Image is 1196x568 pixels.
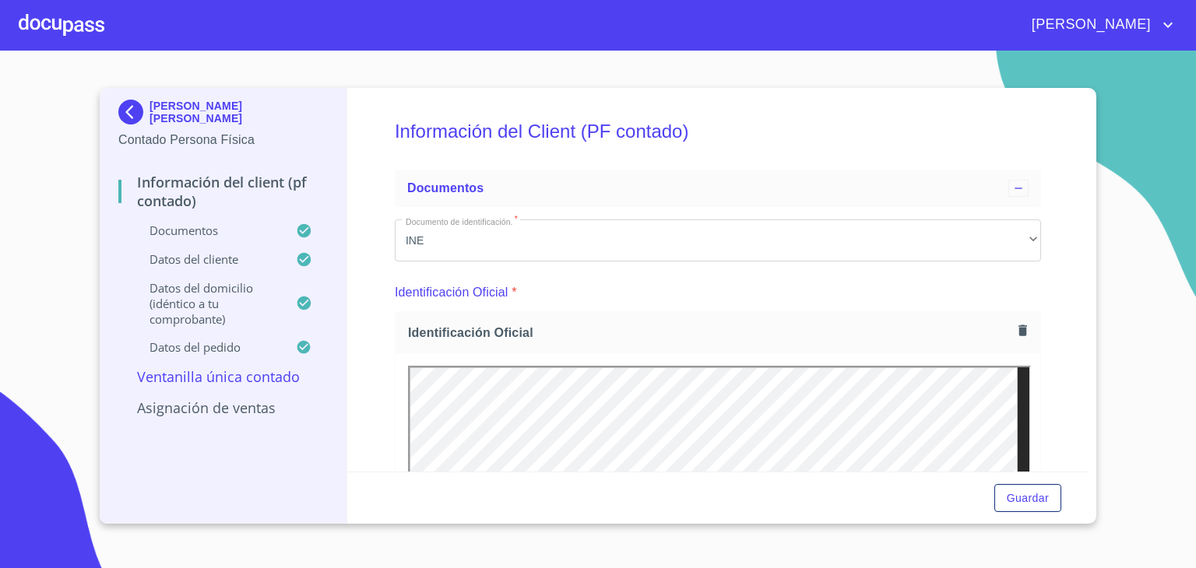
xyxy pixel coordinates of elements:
[395,283,508,302] p: Identificación Oficial
[1020,12,1159,37] span: [PERSON_NAME]
[1020,12,1177,37] button: account of current user
[395,100,1041,163] h5: Información del Client (PF contado)
[118,100,328,131] div: [PERSON_NAME] [PERSON_NAME]
[118,339,296,355] p: Datos del pedido
[118,251,296,267] p: Datos del cliente
[395,219,1041,261] div: INE
[118,100,149,124] img: Docupass spot blue
[118,367,328,386] p: Ventanilla única contado
[395,170,1041,207] div: Documentos
[408,324,1012,341] span: Identificación Oficial
[118,131,328,149] p: Contado Persona Física
[118,280,296,327] p: Datos del domicilio (idéntico a tu comprobante)
[994,484,1061,513] button: Guardar
[118,173,328,210] p: Información del Client (PF contado)
[149,100,328,124] p: [PERSON_NAME] [PERSON_NAME]
[118,398,328,417] p: Asignación de Ventas
[407,181,484,195] span: Documentos
[1007,489,1049,508] span: Guardar
[118,223,296,238] p: Documentos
